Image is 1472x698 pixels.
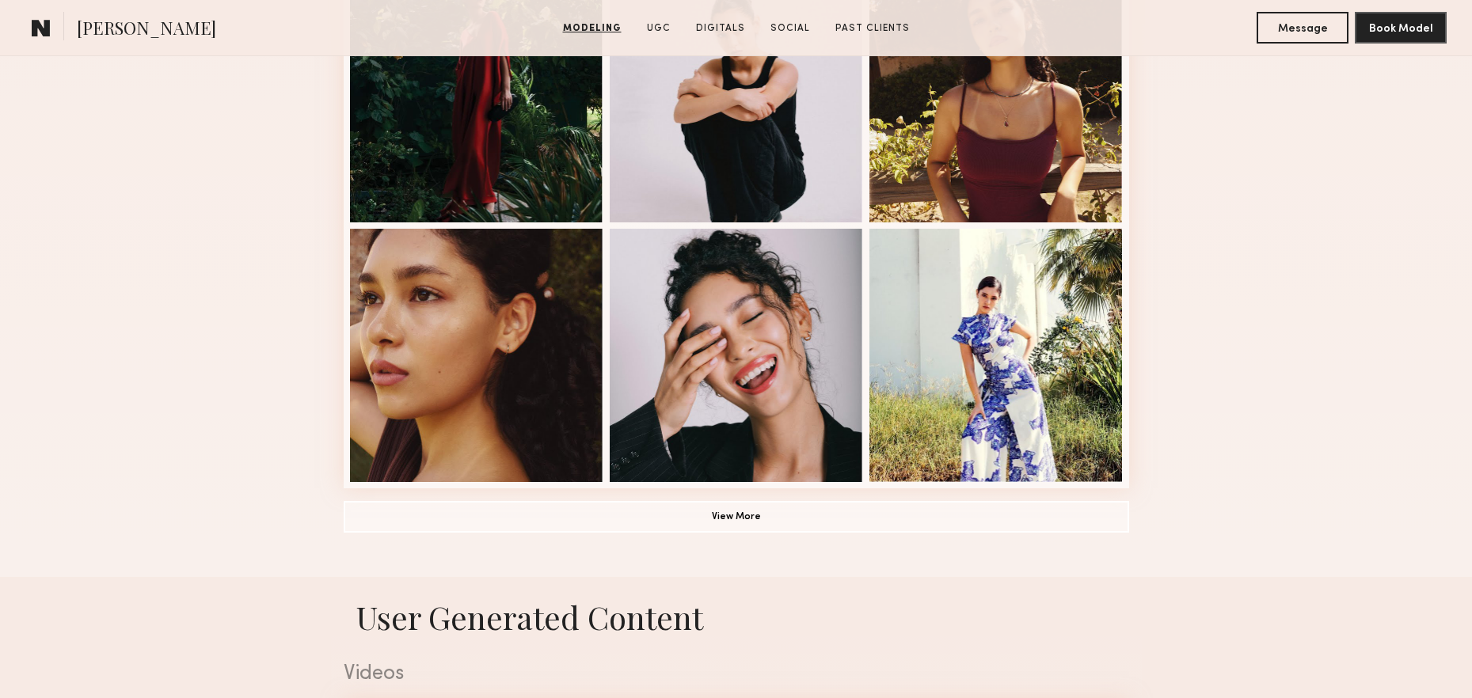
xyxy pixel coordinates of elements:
h1: User Generated Content [331,596,1142,638]
a: Modeling [557,21,628,36]
span: [PERSON_NAME] [77,16,216,44]
a: Digitals [690,21,751,36]
div: Videos [344,664,1129,685]
a: Past Clients [829,21,916,36]
button: Message [1257,12,1348,44]
a: Social [764,21,816,36]
a: Book Model [1355,21,1447,34]
button: Book Model [1355,12,1447,44]
a: UGC [641,21,677,36]
button: View More [344,501,1129,533]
